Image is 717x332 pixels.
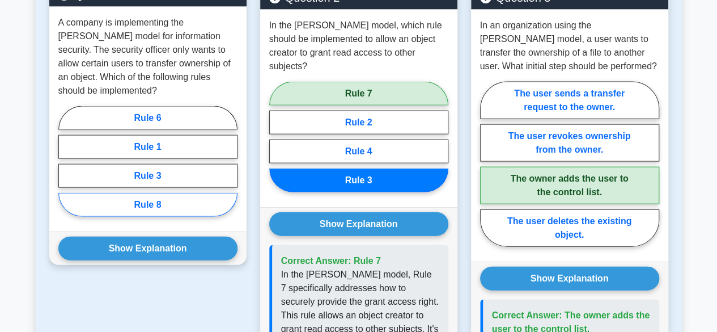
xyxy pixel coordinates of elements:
[281,256,381,266] span: Correct Answer: Rule 7
[58,16,237,98] p: A company is implementing the [PERSON_NAME] model for information security. The security officer ...
[58,135,237,159] label: Rule 1
[480,167,659,204] label: The owner adds the user to the control list.
[480,209,659,247] label: The user deletes the existing object.
[480,19,659,73] p: In an organization using the [PERSON_NAME] model, a user wants to transfer the ownership of a fil...
[480,267,659,291] button: Show Explanation
[480,124,659,162] label: The user revokes ownership from the owner.
[269,169,448,192] label: Rule 3
[269,140,448,163] label: Rule 4
[58,193,237,217] label: Rule 8
[480,82,659,119] label: The user sends a transfer request to the owner.
[269,19,448,73] p: In the [PERSON_NAME] model, which rule should be implemented to allow an object creator to grant ...
[269,212,448,236] button: Show Explanation
[58,237,237,260] button: Show Explanation
[269,111,448,135] label: Rule 2
[58,106,237,130] label: Rule 6
[58,164,237,188] label: Rule 3
[269,82,448,106] label: Rule 7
